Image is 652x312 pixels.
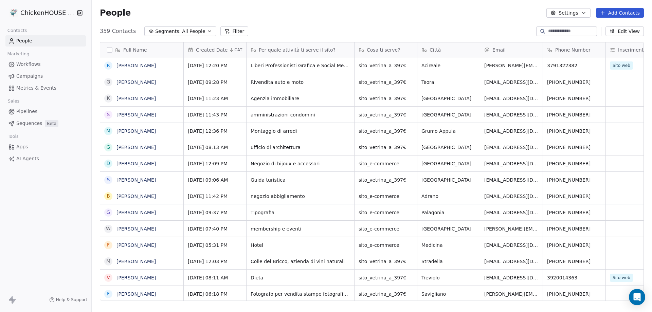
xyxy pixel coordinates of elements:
[251,128,350,134] span: Montaggio di arredi
[547,258,601,265] span: [PHONE_NUMBER]
[355,42,417,57] div: Cosa ti serve?
[251,274,350,281] span: Dieta
[547,144,601,151] span: [PHONE_NUMBER]
[107,274,110,281] div: V
[116,128,156,134] a: [PERSON_NAME]
[359,291,413,297] span: sito_vetrina_a_397€
[16,85,56,92] span: Metrics & Events
[484,242,539,249] span: [EMAIL_ADDRESS][DOMAIN_NAME]
[107,111,110,118] div: S
[547,62,601,69] span: 3791322382
[359,160,413,167] span: sito_e-commerce
[359,258,413,265] span: sito_vetrina_a_397€
[188,160,242,167] span: [DATE] 12:09 PM
[547,225,601,232] span: [PHONE_NUMBER]
[188,79,242,86] span: [DATE] 09:28 PM
[107,290,110,297] div: F
[188,274,242,281] span: [DATE] 08:11 AM
[605,26,644,36] button: Edit View
[188,111,242,118] span: [DATE] 11:43 PM
[106,127,110,134] div: M
[116,259,156,264] a: [PERSON_NAME]
[16,120,42,127] span: Sequences
[492,47,506,53] span: Email
[259,47,336,53] span: Per quale attività ti serve il sito?
[251,242,350,249] span: Hotel
[251,193,350,200] span: negozio abbigliamento
[421,128,476,134] span: Grumo Appula
[107,62,110,69] div: R
[359,242,413,249] span: sito_e-commerce
[123,47,147,53] span: Full Name
[196,47,228,53] span: Created Date
[547,242,601,249] span: [PHONE_NUMBER]
[251,225,350,232] span: membership e eventi
[251,95,350,102] span: Agenzia immobiliare
[49,297,87,302] a: Help & Support
[16,73,43,80] span: Campaigns
[4,25,30,36] span: Contacts
[251,62,350,69] span: Liberi Professionisti Grafica e Social Media Manager
[421,274,476,281] span: Treviolo
[107,241,110,249] div: F
[421,177,476,183] span: [GEOGRAPHIC_DATA]
[45,120,58,127] span: Beta
[359,95,413,102] span: sito_vetrina_a_397€
[182,28,205,35] span: All People
[555,47,591,53] span: Phone Number
[421,62,476,69] span: Acireale
[547,193,601,200] span: [PHONE_NUMBER]
[116,210,156,215] a: [PERSON_NAME]
[547,128,601,134] span: [PHONE_NUMBER]
[421,291,476,297] span: Savigliano
[547,160,601,167] span: [PHONE_NUMBER]
[107,160,110,167] div: D
[417,42,480,57] div: Città
[16,61,41,68] span: Workflows
[421,225,476,232] span: [GEOGRAPHIC_DATA]
[107,78,110,86] div: G
[234,47,242,53] span: CAT
[421,193,476,200] span: Adrano
[16,108,37,115] span: Pipelines
[359,79,413,86] span: sito_vetrina_a_397€
[484,177,539,183] span: [EMAIL_ADDRESS][DOMAIN_NAME]
[421,242,476,249] span: Medicina
[421,79,476,86] span: Teora
[5,131,21,142] span: Tools
[116,194,156,199] a: [PERSON_NAME]
[10,9,18,17] img: 4.jpg
[188,209,242,216] span: [DATE] 09:37 PM
[610,274,633,282] span: Sito web
[421,95,476,102] span: [GEOGRAPHIC_DATA]
[421,160,476,167] span: [GEOGRAPHIC_DATA]
[107,144,110,151] div: G
[16,155,39,162] span: AI Agents
[100,27,136,35] span: 359 Contacts
[484,95,539,102] span: [EMAIL_ADDRESS][DOMAIN_NAME]
[16,37,32,44] span: People
[480,42,543,57] div: Email
[5,106,86,117] a: Pipelines
[116,177,156,183] a: [PERSON_NAME]
[116,63,156,68] a: [PERSON_NAME]
[484,144,539,151] span: [EMAIL_ADDRESS][DOMAIN_NAME]
[430,47,441,53] span: Città
[247,42,354,57] div: Per quale attività ti serve il sito?
[610,61,633,70] span: Sito web
[116,291,156,297] a: [PERSON_NAME]
[547,291,601,297] span: [PHONE_NUMBER]
[5,59,86,70] a: Workflows
[188,291,242,297] span: [DATE] 06:18 PM
[107,209,110,216] div: G
[547,209,601,216] span: [PHONE_NUMBER]
[547,177,601,183] span: [PHONE_NUMBER]
[100,57,184,301] div: grid
[106,258,110,265] div: M
[5,118,86,129] a: SequencesBeta
[5,141,86,152] a: Apps
[116,96,156,101] a: [PERSON_NAME]
[484,291,539,297] span: [PERSON_NAME][EMAIL_ADDRESS][DOMAIN_NAME]
[547,274,601,281] span: 3920014363
[107,95,110,102] div: K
